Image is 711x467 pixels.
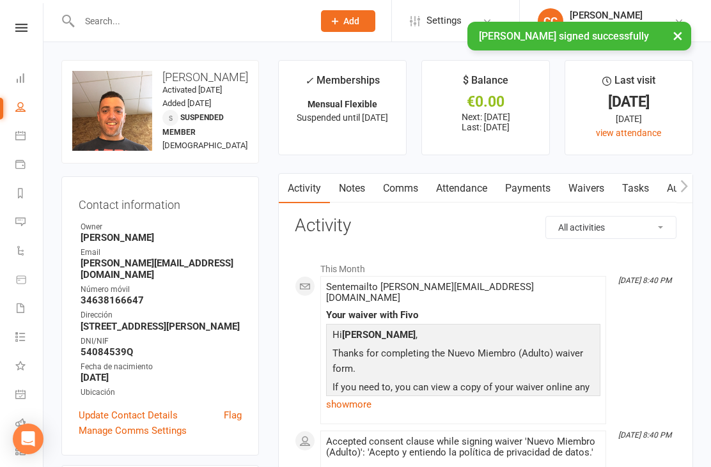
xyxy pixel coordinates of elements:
span: [DEMOGRAPHIC_DATA] [162,141,247,150]
strong: [PERSON_NAME][EMAIL_ADDRESS][DOMAIN_NAME] [81,257,242,280]
img: image1562180729.png [72,71,152,177]
a: Update Contact Details [79,408,178,423]
strong: [STREET_ADDRESS][PERSON_NAME] [81,321,242,332]
div: [PERSON_NAME] signed successfully [467,22,691,50]
time: Activated [DATE] [162,85,222,95]
h3: Activity [295,216,676,236]
div: Fecha de nacimiento [81,361,242,373]
p: Hi , [329,327,597,346]
div: Accepted consent clause while signing waiver 'Nuevo Miembro (Adulto)': 'Acepto y entiendo la polí... [326,436,600,458]
strong: Mensual Flexible [308,99,377,109]
div: €0.00 [434,95,538,109]
a: What's New [15,353,44,381]
a: show more [326,395,600,413]
a: Payments [15,151,44,180]
h3: [PERSON_NAME] [72,71,248,84]
div: Owner [81,221,242,233]
a: Tasks [613,174,658,203]
div: CC [538,8,563,34]
strong: 34638166647 [81,295,242,306]
span: Settings [426,6,462,35]
div: DNI/NIF [81,335,242,348]
div: Last visit [602,72,655,95]
strong: [DATE] [81,372,242,383]
a: view attendance [596,128,661,138]
span: Add [343,16,359,26]
strong: [PERSON_NAME] [81,232,242,243]
a: Product Sales [15,266,44,295]
p: Next: [DATE] Last: [DATE] [434,112,538,132]
strong: [PERSON_NAME] [342,329,416,341]
a: Notes [330,174,374,203]
a: General attendance kiosk mode [15,381,44,410]
i: [DATE] 8:40 PM [618,431,671,440]
div: Email [81,247,242,259]
input: Search... [75,12,304,30]
button: × [666,22,689,49]
a: Calendar [15,123,44,151]
span: Sent email to [PERSON_NAME][EMAIL_ADDRESS][DOMAIN_NAME] [326,281,534,303]
a: Manage Comms Settings [79,423,187,438]
a: Roll call kiosk mode [15,410,44,439]
div: [DATE] [577,95,681,109]
span: Suspended until [DATE] [297,112,388,123]
a: Activity [279,174,330,203]
i: ✓ [305,75,313,87]
li: This Month [295,256,676,276]
a: Reports [15,180,44,209]
div: Dirección [81,309,242,321]
p: Thanks for completing the Nuevo Miembro (Adulto) waiver form. [329,346,597,379]
a: Flag [224,408,242,423]
h3: Contact information [79,194,242,211]
a: Dashboard [15,65,44,94]
a: Comms [374,174,427,203]
div: [DATE] [577,112,681,126]
p: If you need to, you can view a copy of your waiver online any time using the link below: [329,379,597,413]
div: [PERSON_NAME] [570,10,663,21]
div: Número móvil [81,284,242,296]
div: Fivo Gimnasio 24 horas [570,21,663,33]
div: Open Intercom Messenger [13,424,43,454]
span: Suspended member [162,113,224,137]
a: Attendance [427,174,496,203]
div: Memberships [305,72,380,96]
time: Added [DATE] [162,98,211,108]
button: Add [321,10,375,32]
div: Ubicación [81,387,242,399]
div: $ Balance [463,72,508,95]
div: Your waiver with Fivo [326,310,600,321]
a: Waivers [559,174,613,203]
i: [DATE] 8:40 PM [618,276,671,285]
a: People [15,94,44,123]
strong: 54084539Q [81,346,242,358]
a: Payments [496,174,559,203]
